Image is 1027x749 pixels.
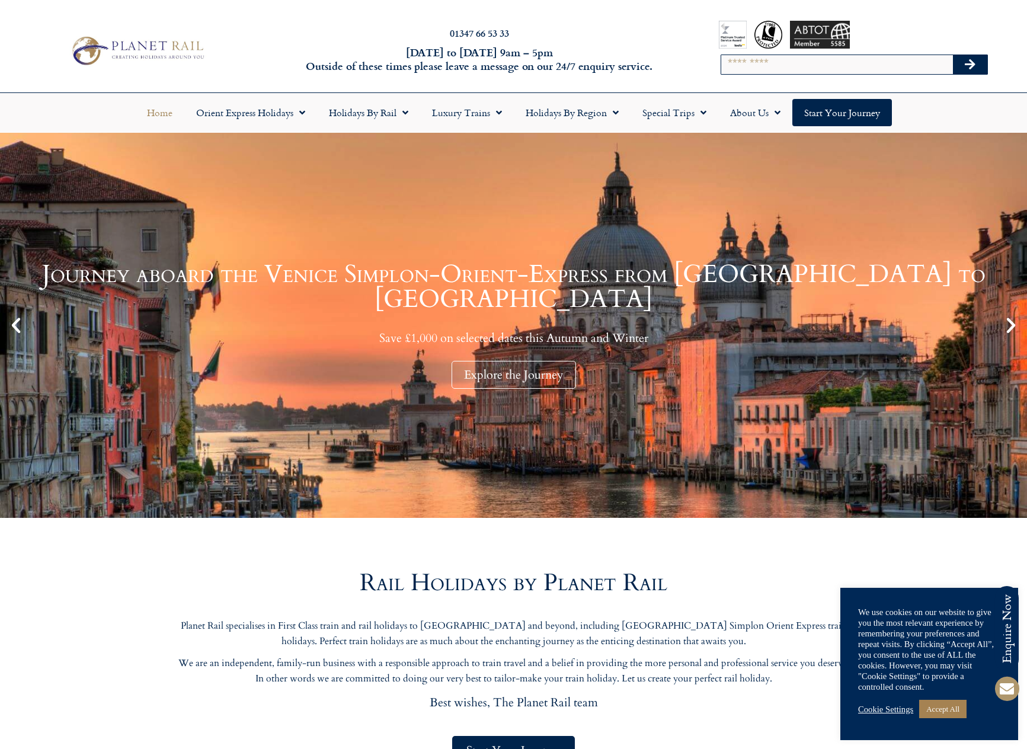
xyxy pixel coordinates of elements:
[514,99,631,126] a: Holidays by Region
[858,704,913,715] a: Cookie Settings
[1001,315,1021,335] div: Next slide
[135,99,184,126] a: Home
[30,331,997,345] p: Save £1,000 on selected dates this Autumn and Winter
[176,571,852,595] h2: Rail Holidays by Planet Rail
[792,99,892,126] a: Start your Journey
[317,99,420,126] a: Holidays by Rail
[631,99,718,126] a: Special Trips
[184,99,317,126] a: Orient Express Holidays
[30,262,997,312] h1: Journey aboard the Venice Simplon-Orient-Express from [GEOGRAPHIC_DATA] to [GEOGRAPHIC_DATA]
[6,99,1021,126] nav: Menu
[420,99,514,126] a: Luxury Trains
[430,694,598,710] span: Best wishes, The Planet Rail team
[450,26,509,40] a: 01347 66 53 33
[176,656,852,686] p: We are an independent, family-run business with a responsible approach to train travel and a beli...
[6,315,26,335] div: Previous slide
[919,700,967,718] a: Accept All
[277,46,682,73] h6: [DATE] to [DATE] 9am – 5pm Outside of these times please leave a message on our 24/7 enquiry serv...
[176,619,852,649] p: Planet Rail specialises in First Class train and rail holidays to [GEOGRAPHIC_DATA] and beyond, i...
[718,99,792,126] a: About Us
[953,55,987,74] button: Search
[66,33,207,68] img: Planet Rail Train Holidays Logo
[858,607,1000,692] div: We use cookies on our website to give you the most relevant experience by remembering your prefer...
[452,361,576,389] div: Explore the Journey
